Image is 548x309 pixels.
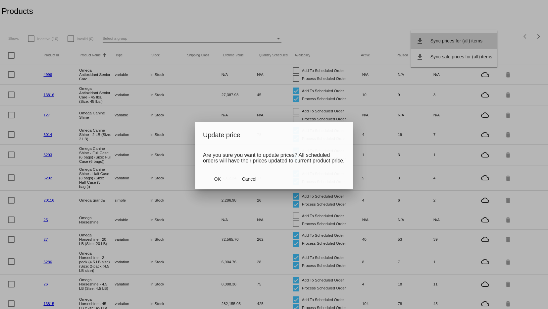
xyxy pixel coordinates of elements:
[203,172,232,184] button: Close dialog
[214,176,220,181] span: OK
[203,129,346,139] h2: Update price
[242,176,256,181] span: Cancel
[234,172,264,184] button: Close dialog
[203,151,346,163] p: Are you sure you want to update prices? All scheduled orders will have their prices updated to cu...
